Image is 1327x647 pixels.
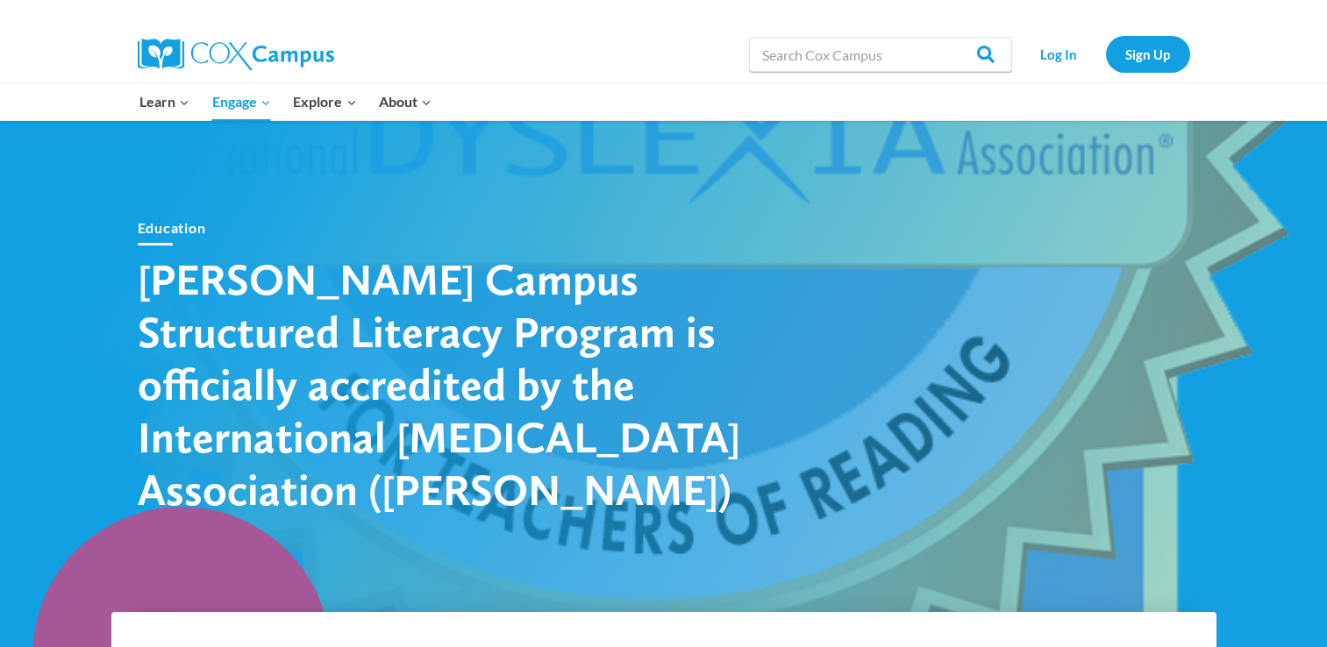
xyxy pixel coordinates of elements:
[1021,36,1097,72] a: Log In
[1021,36,1190,72] nav: Secondary Navigation
[138,219,206,236] a: Education
[138,252,752,515] h1: [PERSON_NAME] Campus Structured Literacy Program is officially accredited by the International [M...
[138,39,334,70] img: Cox Campus
[129,83,443,120] nav: Primary Navigation
[212,90,271,113] span: Engage
[293,90,356,113] span: Explore
[379,90,432,113] span: About
[749,37,1012,72] input: Search Cox Campus
[1106,36,1190,72] a: Sign Up
[139,90,189,113] span: Learn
